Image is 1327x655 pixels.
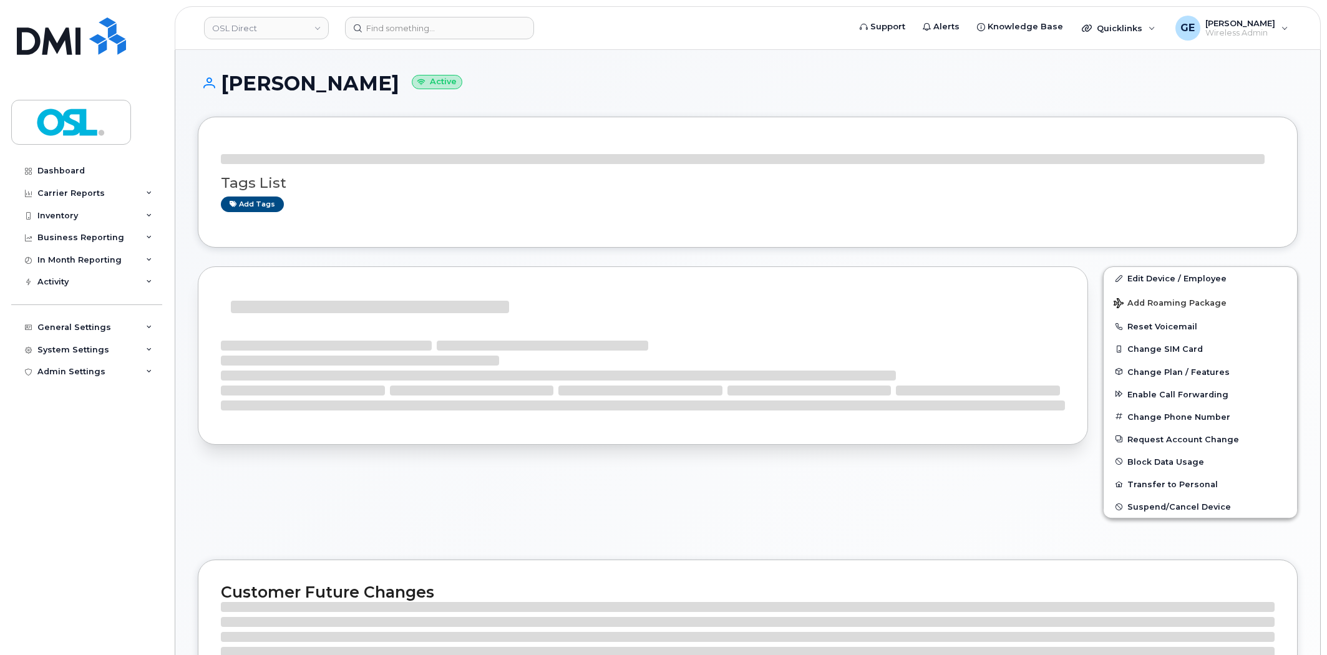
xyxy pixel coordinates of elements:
[1104,337,1297,360] button: Change SIM Card
[1104,428,1297,450] button: Request Account Change
[221,583,1275,601] h2: Customer Future Changes
[1104,289,1297,315] button: Add Roaming Package
[1104,473,1297,495] button: Transfer to Personal
[198,72,1298,94] h1: [PERSON_NAME]
[221,175,1275,191] h3: Tags List
[1104,267,1297,289] a: Edit Device / Employee
[1104,315,1297,337] button: Reset Voicemail
[1127,502,1231,512] span: Suspend/Cancel Device
[1104,495,1297,518] button: Suspend/Cancel Device
[1104,361,1297,383] button: Change Plan / Features
[1104,405,1297,428] button: Change Phone Number
[1104,383,1297,405] button: Enable Call Forwarding
[221,196,284,212] a: Add tags
[412,75,462,89] small: Active
[1104,450,1297,473] button: Block Data Usage
[1114,298,1227,310] span: Add Roaming Package
[1127,389,1228,399] span: Enable Call Forwarding
[1127,367,1230,376] span: Change Plan / Features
